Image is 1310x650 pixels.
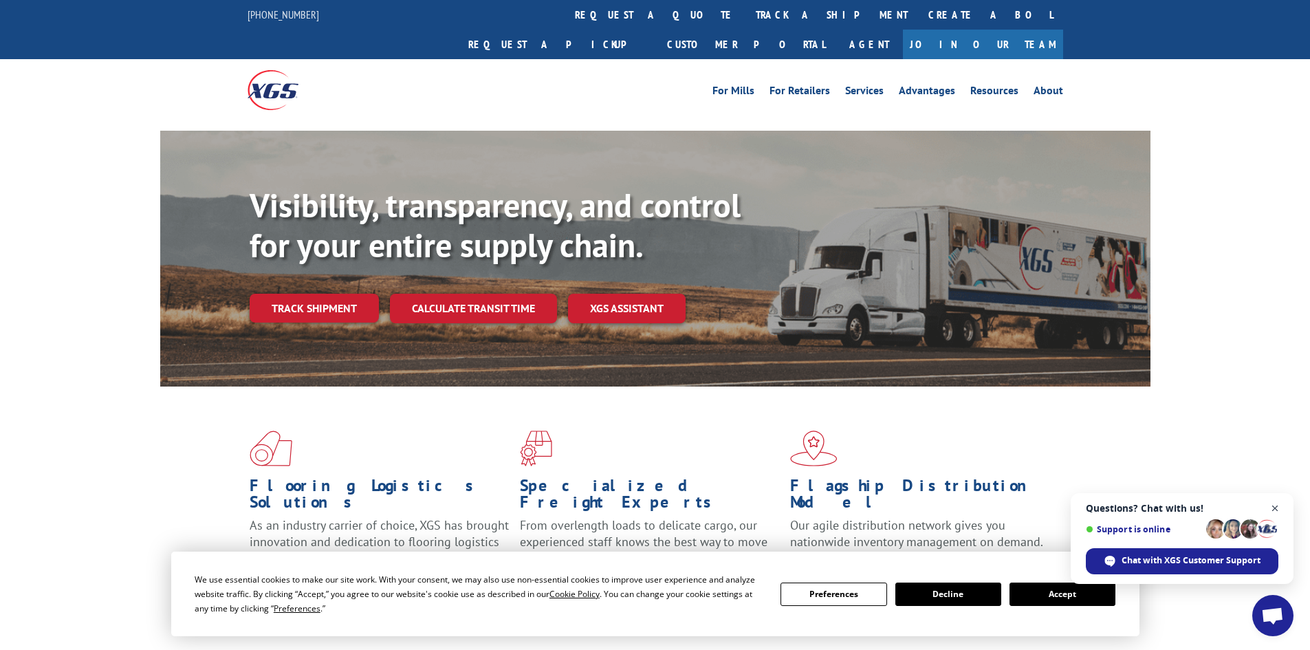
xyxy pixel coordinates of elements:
a: Advantages [899,85,955,100]
span: Close chat [1267,500,1284,517]
span: Cookie Policy [549,588,600,600]
span: Questions? Chat with us! [1086,503,1278,514]
h1: Flagship Distribution Model [790,477,1050,517]
button: Decline [895,583,1001,606]
a: About [1034,85,1063,100]
a: Join Our Team [903,30,1063,59]
h1: Specialized Freight Experts [520,477,780,517]
a: Request a pickup [458,30,657,59]
span: As an industry carrier of choice, XGS has brought innovation and dedication to flooring logistics... [250,517,509,566]
a: Resources [970,85,1018,100]
div: We use essential cookies to make our site work. With your consent, we may also use non-essential ... [195,572,764,616]
div: Chat with XGS Customer Support [1086,548,1278,574]
button: Preferences [780,583,886,606]
img: xgs-icon-total-supply-chain-intelligence-red [250,431,292,466]
a: Services [845,85,884,100]
p: From overlength loads to delicate cargo, our experienced staff knows the best way to move your fr... [520,517,780,578]
span: Support is online [1086,524,1201,534]
a: XGS ASSISTANT [568,294,686,323]
a: Calculate transit time [390,294,557,323]
a: For Retailers [769,85,830,100]
a: Agent [836,30,903,59]
img: xgs-icon-focused-on-flooring-red [520,431,552,466]
div: Open chat [1252,595,1293,636]
a: Customer Portal [657,30,836,59]
div: Cookie Consent Prompt [171,552,1139,636]
button: Accept [1009,583,1115,606]
a: [PHONE_NUMBER] [248,8,319,21]
img: xgs-icon-flagship-distribution-model-red [790,431,838,466]
b: Visibility, transparency, and control for your entire supply chain. [250,184,741,266]
span: Our agile distribution network gives you nationwide inventory management on demand. [790,517,1043,550]
span: Chat with XGS Customer Support [1122,554,1260,567]
h1: Flooring Logistics Solutions [250,477,510,517]
a: For Mills [712,85,754,100]
a: Track shipment [250,294,379,323]
span: Preferences [274,603,320,614]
